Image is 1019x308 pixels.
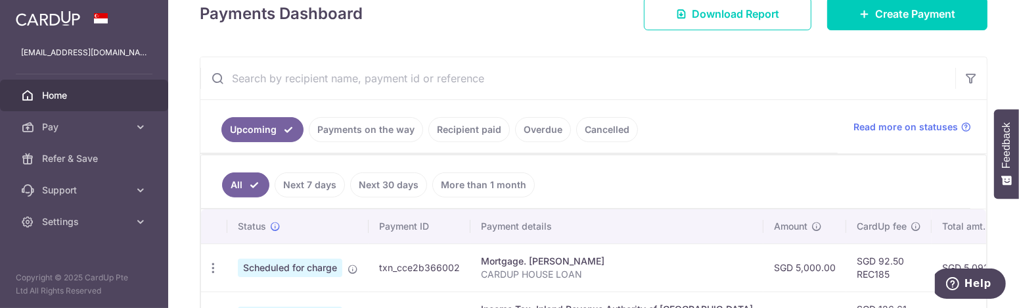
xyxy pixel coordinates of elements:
[576,117,638,142] a: Cancelled
[432,172,535,197] a: More than 1 month
[42,89,129,102] span: Home
[428,117,510,142] a: Recipient paid
[42,184,129,197] span: Support
[935,269,1006,301] iframe: Opens a widget where you can find more information
[994,109,1019,199] button: Feedback - Show survey
[692,6,779,22] span: Download Report
[238,259,342,277] span: Scheduled for charge
[222,172,269,197] a: All
[763,244,846,292] td: SGD 5,000.00
[942,220,985,233] span: Total amt.
[200,57,955,99] input: Search by recipient name, payment id or reference
[875,6,955,22] span: Create Payment
[853,120,971,134] a: Read more on statuses
[221,117,304,142] a: Upcoming
[42,152,129,165] span: Refer & Save
[200,2,363,26] h4: Payments Dashboard
[470,209,763,244] th: Payment details
[1001,122,1012,168] span: Feedback
[481,255,753,268] div: Mortgage. [PERSON_NAME]
[853,120,958,134] span: Read more on statuses
[238,220,266,233] span: Status
[932,244,1014,292] td: SGD 5,092.50
[275,172,345,197] a: Next 7 days
[774,220,807,233] span: Amount
[350,172,427,197] a: Next 30 days
[857,220,907,233] span: CardUp fee
[16,11,80,26] img: CardUp
[481,268,753,281] p: CARDUP HOUSE LOAN
[515,117,571,142] a: Overdue
[369,244,470,292] td: txn_cce2b366002
[846,244,932,292] td: SGD 92.50 REC185
[369,209,470,244] th: Payment ID
[42,120,129,134] span: Pay
[21,46,147,59] p: [EMAIL_ADDRESS][DOMAIN_NAME]
[42,215,129,228] span: Settings
[309,117,423,142] a: Payments on the way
